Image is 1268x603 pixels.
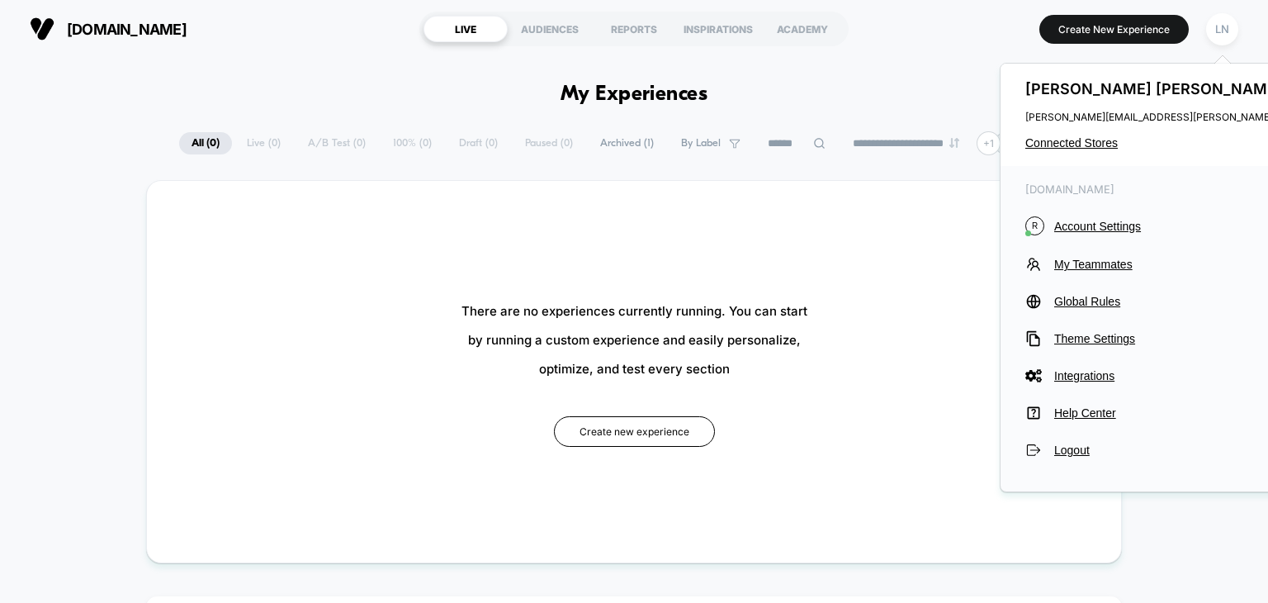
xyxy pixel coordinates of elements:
[977,131,1001,155] div: + 1
[30,17,54,41] img: Visually logo
[681,137,721,150] span: By Label
[561,83,708,107] h1: My Experiences
[1025,216,1044,235] i: R
[554,416,715,447] button: Create new experience
[676,16,760,42] div: INSPIRATIONS
[179,132,232,154] span: All ( 0 )
[25,16,192,42] button: [DOMAIN_NAME]
[1201,12,1243,46] button: LN
[461,297,807,383] span: There are no experiences currently running. You can start by running a custom experience and easi...
[949,138,959,148] img: end
[1039,15,1189,44] button: Create New Experience
[423,16,508,42] div: LIVE
[67,21,187,38] span: [DOMAIN_NAME]
[592,16,676,42] div: REPORTS
[1206,13,1238,45] div: LN
[760,16,845,42] div: ACADEMY
[508,16,592,42] div: AUDIENCES
[588,132,666,154] span: Archived ( 1 )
